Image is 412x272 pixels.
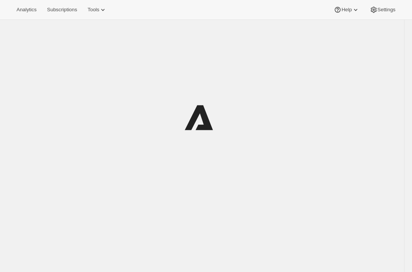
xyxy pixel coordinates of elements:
button: Subscriptions [42,5,81,15]
button: Settings [365,5,400,15]
button: Help [329,5,364,15]
button: Analytics [12,5,41,15]
span: Analytics [17,7,36,13]
span: Help [341,7,352,13]
span: Subscriptions [47,7,77,13]
button: Tools [83,5,111,15]
span: Settings [377,7,395,13]
span: Tools [88,7,99,13]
